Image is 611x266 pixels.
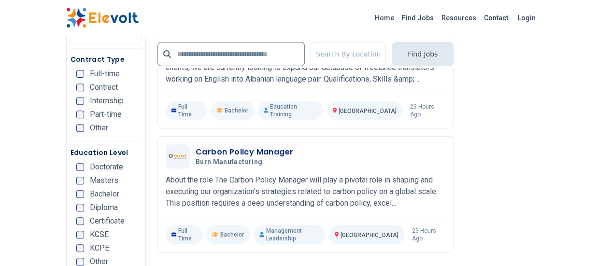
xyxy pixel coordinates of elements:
span: Doctorate [90,163,123,171]
a: Burn ManufacturingCarbon Policy ManagerBurn ManufacturingAbout the role The Carbon Policy Manager... [166,144,445,244]
p: 23 hours ago [410,103,446,118]
iframe: Chat Widget [563,220,611,266]
span: Internship [90,97,124,105]
input: Certificate [76,217,84,225]
input: Part-time [76,111,84,118]
input: Full-time [76,70,84,78]
span: Other [90,124,108,132]
span: Certificate [90,217,125,225]
span: Bachelor [220,231,244,238]
span: [GEOGRAPHIC_DATA] [339,108,397,114]
input: Diploma [76,204,84,211]
span: Burn Manufacturing [196,158,262,167]
span: Bachelor [90,190,119,198]
p: Management Leadership [254,225,325,244]
p: Education Training [258,101,323,120]
a: Login [512,8,541,28]
input: Bachelor [76,190,84,198]
input: Doctorate [76,163,84,171]
p: Full Time [166,225,202,244]
span: Full-time [90,70,120,78]
input: Contract [76,84,84,91]
input: Internship [76,97,84,105]
img: Burn Manufacturing [168,153,187,159]
span: KCPE [90,244,109,252]
input: KCSE [76,231,84,238]
input: Other [76,258,84,266]
input: Other [76,124,84,132]
p: Full Time [166,101,207,120]
img: Elevolt [66,8,139,28]
span: Masters [90,177,118,184]
span: KCSE [90,231,109,238]
button: Find Jobs [392,42,454,66]
p: 23 hours ago [412,227,445,242]
p: About the role The Carbon Policy Manager will play a pivotal role in shaping and executing our or... [166,174,445,209]
span: Diploma [90,204,118,211]
span: [GEOGRAPHIC_DATA] [341,232,398,238]
span: Part-time [90,111,122,118]
h5: Contract Type [71,55,142,64]
h5: Education Level [71,148,142,157]
span: Other [90,258,108,266]
a: TransPerfectFreelance Albanian TranslatorTransPerfectIn order to meet the translation needs of ou... [166,20,445,120]
a: Home [371,10,398,26]
span: Contract [90,84,118,91]
h3: Carbon Policy Manager [196,146,293,158]
a: Resources [438,10,480,26]
a: Contact [480,10,512,26]
span: Bachelor [225,107,248,114]
a: Find Jobs [398,10,438,26]
input: KCPE [76,244,84,252]
input: Masters [76,177,84,184]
